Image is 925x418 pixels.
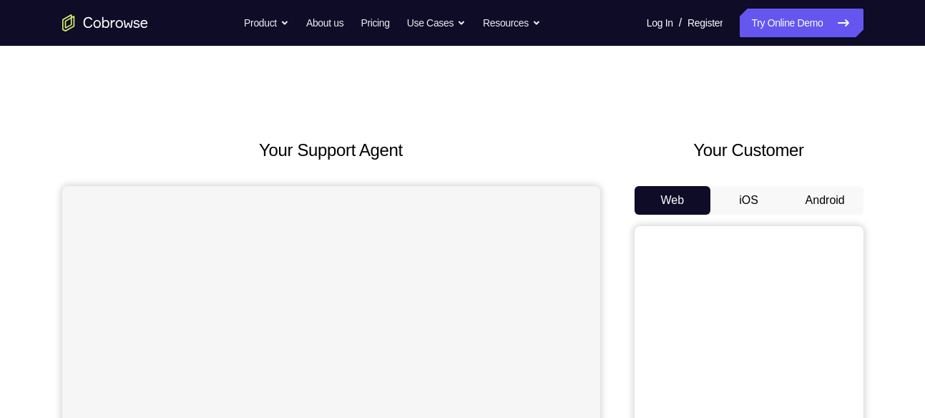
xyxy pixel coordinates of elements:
[635,137,863,163] h2: Your Customer
[407,9,466,37] button: Use Cases
[62,137,600,163] h2: Your Support Agent
[306,9,343,37] a: About us
[787,186,863,215] button: Android
[740,9,863,37] a: Try Online Demo
[361,9,389,37] a: Pricing
[687,9,723,37] a: Register
[244,9,289,37] button: Product
[710,186,787,215] button: iOS
[483,9,541,37] button: Resources
[647,9,673,37] a: Log In
[679,14,682,31] span: /
[62,14,148,31] a: Go to the home page
[635,186,711,215] button: Web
